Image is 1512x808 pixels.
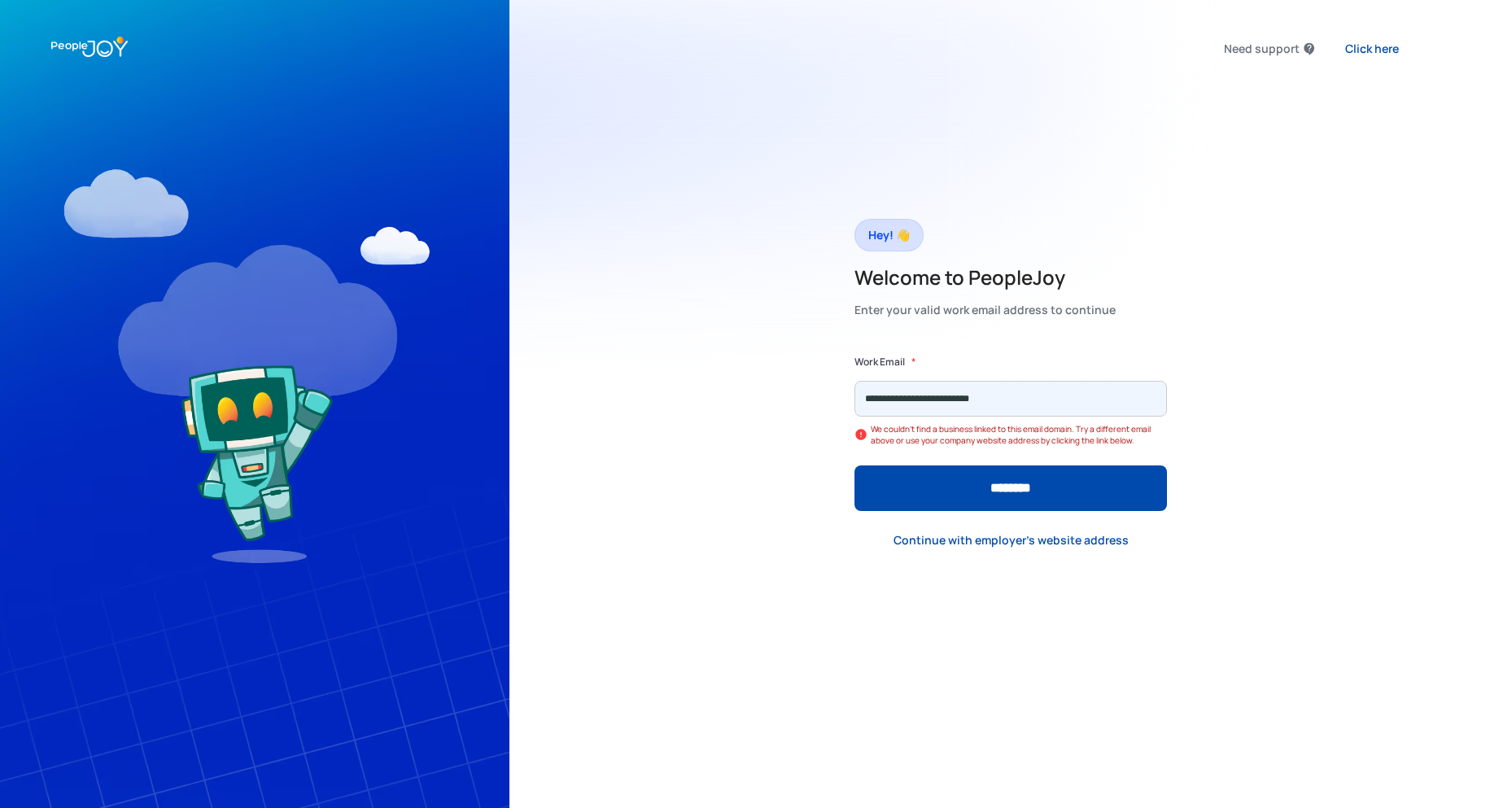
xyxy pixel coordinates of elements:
[881,523,1142,557] a: Continue with employer's website address
[854,264,1116,290] h2: Welcome to PeopleJoy
[854,299,1116,321] div: Enter your valid work email address to continue
[1345,41,1399,57] div: Click here
[871,423,1167,446] div: We couldn't find a business linked to this email domain. Try a different email above or use your ...
[868,224,910,247] div: Hey! 👋
[894,532,1129,548] div: Continue with employer's website address
[1224,37,1300,60] div: Need support
[854,354,1167,511] form: Form
[854,354,905,370] label: Work Email
[1332,33,1412,66] a: Click here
